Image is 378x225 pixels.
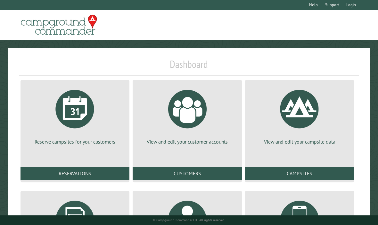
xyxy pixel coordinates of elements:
[21,167,129,180] a: Reservations
[19,58,359,76] h1: Dashboard
[253,138,346,145] p: View and edit your campsite data
[28,138,122,145] p: Reserve campsites for your customers
[245,167,354,180] a: Campsites
[19,13,99,37] img: Campground Commander
[133,167,242,180] a: Customers
[140,138,234,145] p: View and edit your customer accounts
[153,218,225,222] small: © Campground Commander LLC. All rights reserved.
[140,85,234,145] a: View and edit your customer accounts
[253,85,346,145] a: View and edit your campsite data
[28,85,122,145] a: Reserve campsites for your customers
